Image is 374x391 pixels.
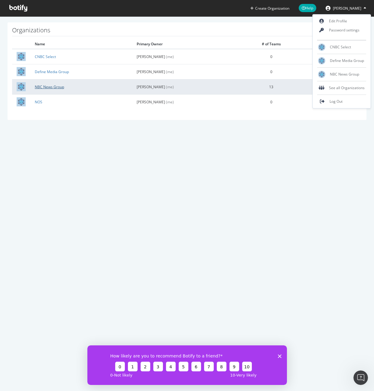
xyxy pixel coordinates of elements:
td: 82 [301,79,362,94]
td: 0 [301,94,362,109]
th: Name [30,39,132,49]
td: [PERSON_NAME] [132,64,241,79]
span: (me) [166,99,174,105]
td: 0 [241,49,301,64]
td: 0 [241,64,301,79]
button: [PERSON_NAME] [321,3,371,13]
h1: Organizations [12,27,362,36]
td: [PERSON_NAME] [132,79,241,94]
img: CNBC Select [17,52,26,61]
a: Edit Profile [313,17,371,26]
img: Define Media Group [318,57,325,64]
span: (me) [166,69,174,74]
iframe: Survey from Botify [87,345,287,385]
span: NBC News Group [330,72,359,77]
td: [PERSON_NAME] [132,94,241,109]
a: NBC News Group [35,84,64,89]
a: Password settings [313,26,371,35]
img: CNBC Select [318,44,325,51]
td: 0 [241,94,301,109]
a: NOS [35,99,42,105]
th: # of Projects [301,39,362,49]
img: NBC News Group [318,71,325,78]
span: Log Out [330,99,343,104]
div: See all Organizations [313,83,371,92]
a: Log Out [313,97,371,106]
th: # of Teams [241,39,301,49]
span: (me) [166,84,174,89]
span: Help [299,4,316,12]
td: [PERSON_NAME] [132,49,241,64]
img: Define Media Group [17,67,26,76]
th: Primary Owner [132,39,241,49]
iframe: Intercom live chat [353,370,368,385]
td: 0 [301,64,362,79]
img: NBC News Group [17,82,26,91]
button: Create Organization [250,5,290,11]
span: Jason Mandragona [333,6,361,11]
a: CNBC Select [35,54,56,59]
img: NOS [17,97,26,106]
span: Define Media Group [330,58,364,63]
span: (me) [166,54,174,59]
a: Define Media Group [35,69,69,74]
td: 13 [241,79,301,94]
td: 0 [301,49,362,64]
span: CNBC Select [330,44,351,50]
